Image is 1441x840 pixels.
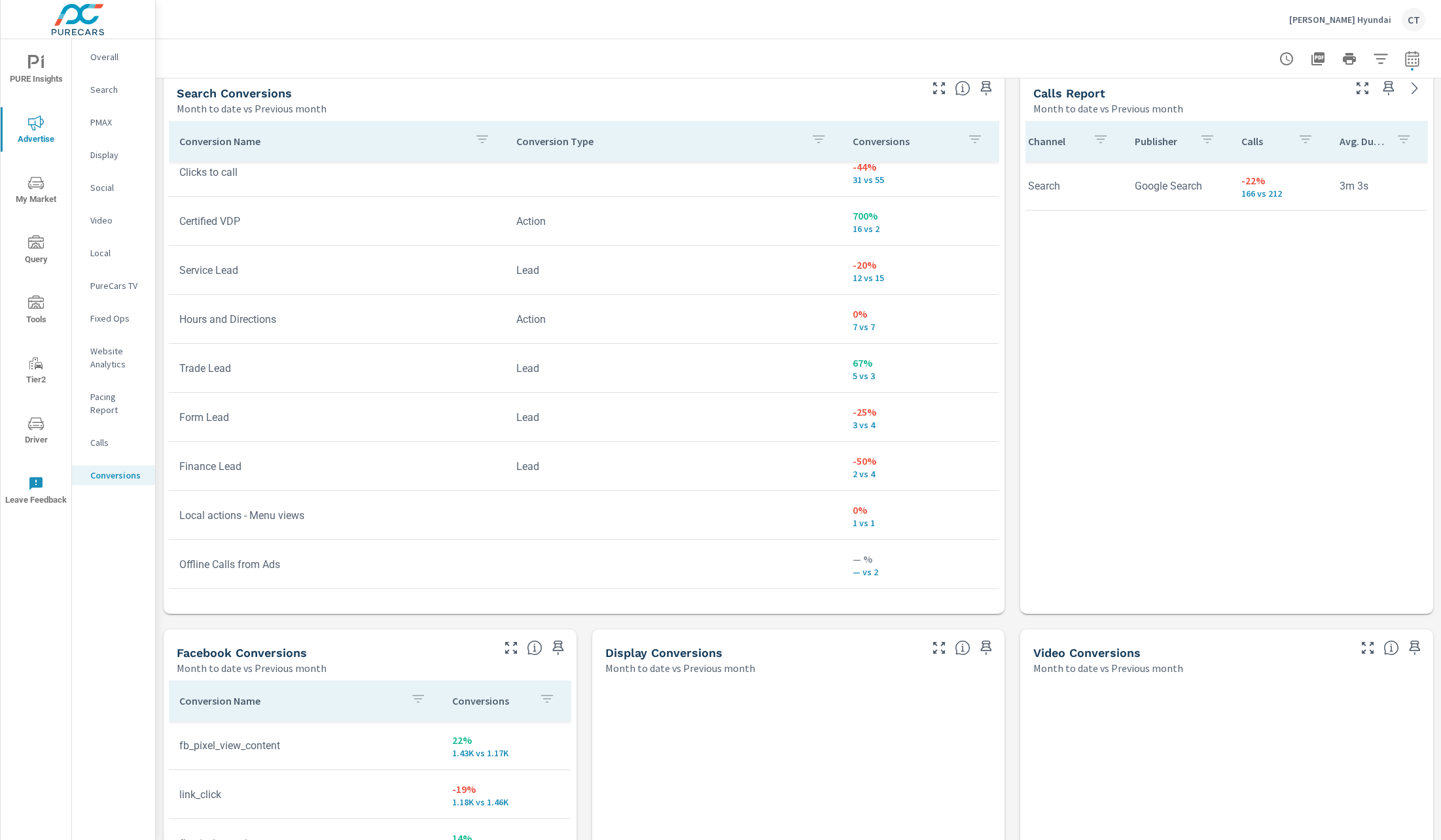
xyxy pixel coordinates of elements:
[853,306,988,322] p: 0%
[955,80,970,96] span: Search Conversions include Actions, Leads and Unmapped Conversions
[177,646,307,660] h5: Facebook Conversions
[1399,46,1425,72] button: Select Date Range
[1305,46,1331,72] button: "Export Report to PDF"
[90,469,145,482] p: Conversions
[853,404,988,420] p: -25%
[1033,660,1183,676] p: Month to date vs Previous month
[90,436,145,449] p: Calls
[853,257,988,273] p: -20%
[853,175,988,185] p: 31 vs 55
[90,83,145,96] p: Search
[72,178,155,197] div: Social
[72,47,155,67] div: Overall
[853,518,988,528] p: 1 vs 1
[1368,46,1394,72] button: Apply Filters
[527,640,543,656] span: Conversions reported by Facebook.
[1241,135,1287,148] p: Calls
[5,55,67,87] span: PURE Insights
[605,660,755,676] p: Month to date vs Previous month
[72,210,155,230] div: Video
[516,135,801,148] p: Conversion Type
[169,401,506,434] td: Form Lead
[179,694,400,707] p: Conversion Name
[72,112,155,132] div: PMAX
[72,80,155,99] div: Search
[72,145,155,165] div: Display
[853,208,988,224] p: 700%
[452,732,560,748] p: 22%
[1378,78,1399,99] span: Save this to your personalized report
[90,50,145,63] p: Overall
[1,39,71,520] div: nav menu
[506,450,843,483] td: Lead
[177,660,327,676] p: Month to date vs Previous month
[605,646,722,660] h5: Display Conversions
[72,465,155,485] div: Conversions
[853,502,988,518] p: 0%
[976,78,997,99] span: Save this to your personalized report
[169,352,506,385] td: Trade Lead
[452,797,560,807] p: 1,183 vs 1,462
[1404,637,1425,658] span: Save this to your personalized report
[169,450,506,483] td: Finance Lead
[169,729,442,762] td: fb_pixel_view_content
[90,312,145,325] p: Fixed Ops
[853,273,988,283] p: 12 vs 15
[72,309,155,328] div: Fixed Ops
[5,356,67,388] span: Tier2
[90,246,145,260] p: Local
[179,135,464,148] p: Conversion Name
[452,694,529,707] p: Conversions
[90,390,145,416] p: Pacing Report
[1135,135,1189,148] p: Publisher
[90,344,145,371] p: Website Analytics
[506,352,843,385] td: Lead
[1124,169,1231,203] td: Google Search
[506,254,843,287] td: Lead
[72,243,155,263] div: Local
[955,640,970,656] span: Display Conversions include Actions, Leads and Unmapped Conversions
[90,148,145,161] p: Display
[1352,78,1373,99] button: Make Fullscreen
[1340,135,1385,148] p: Avg. Duration
[169,205,506,238] td: Certified VDP
[853,469,988,479] p: 2 vs 4
[1383,640,1399,656] span: Video Conversions include Actions, Leads and Unmapped Conversions pulled from Video Ads.
[506,205,843,238] td: Action
[1033,646,1141,660] h5: Video Conversions
[1033,86,1105,100] h5: Calls Report
[501,637,522,658] button: Make Fullscreen
[506,401,843,434] td: Lead
[5,416,67,448] span: Driver
[169,548,506,581] td: Offline Calls from Ads
[506,303,843,336] td: Action
[929,78,950,99] button: Make Fullscreen
[72,387,155,420] div: Pacing Report
[177,101,327,116] p: Month to date vs Previous month
[853,355,988,371] p: 67%
[853,159,988,175] p: -44%
[72,276,155,295] div: PureCars TV
[90,279,145,292] p: PureCars TV
[1018,169,1124,203] td: Search
[72,341,155,374] div: Website Analytics
[976,637,997,658] span: Save this to your personalized report
[72,433,155,452] div: Calls
[452,748,560,758] p: 1,425 vs 1,165
[853,420,988,430] p: 3 vs 4
[1402,8,1425,31] div: CT
[169,254,506,287] td: Service Lead
[853,567,988,577] p: — vs 2
[853,453,988,469] p: -50%
[853,371,988,381] p: 5 vs 3
[853,135,957,148] p: Conversions
[1329,169,1427,203] td: 3m 3s
[929,637,950,658] button: Make Fullscreen
[1033,101,1183,116] p: Month to date vs Previous month
[169,778,442,811] td: link_click
[5,115,67,147] span: Advertise
[1028,135,1082,148] p: Channel
[5,476,67,508] span: Leave Feedback
[548,637,569,658] span: Save this to your personalized report
[169,156,506,189] td: Clicks to call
